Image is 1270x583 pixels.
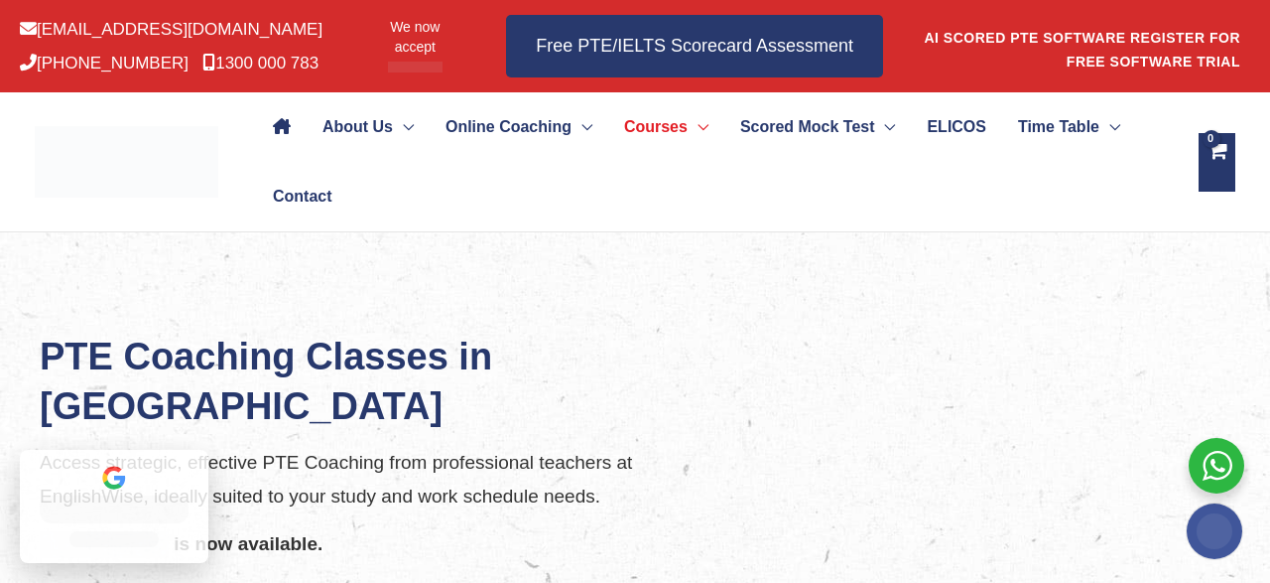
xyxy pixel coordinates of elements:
[724,92,912,162] a: Scored Mock TestMenu Toggle
[1187,504,1242,559] img: svg+xml;base64,PHN2ZyB4bWxucz0iaHR0cDovL3d3dy53My5vcmcvMjAwMC9zdmciIHdpZHRoPSIyMDAiIGhlaWdodD0iMj...
[688,92,708,162] span: Menu Toggle
[445,92,571,162] span: Online Coaching
[40,446,734,512] p: Access strategic, effective PTE Coaching from professional teachers at EnglishWise, ideally suite...
[740,92,875,162] span: Scored Mock Test
[273,162,332,231] span: Contact
[927,92,986,162] span: ELICOS
[20,20,322,39] a: [EMAIL_ADDRESS][DOMAIN_NAME]
[35,126,218,198] img: cropped-ew-logo
[307,92,430,162] a: About UsMenu Toggle
[911,92,1001,162] a: ELICOS
[202,54,318,73] a: 1300 000 783
[257,92,1179,231] nav: Site Navigation: Main Menu
[388,62,443,73] img: Afterpay-Logo
[257,162,331,231] a: Contact
[874,92,895,162] span: Menu Toggle
[1002,92,1136,162] a: Time TableMenu Toggle
[174,533,322,554] b: is now available.
[20,54,189,73] a: [PHONE_NUMBER]
[430,92,608,162] a: Online CoachingMenu Toggle
[1199,133,1235,192] a: View Shopping Cart, empty
[608,92,724,162] a: CoursesMenu Toggle
[571,92,592,162] span: Menu Toggle
[373,17,456,57] span: We now accept
[924,30,1240,70] a: AI SCORED PTE SOFTWARE REGISTER FOR FREE SOFTWARE TRIAL
[1099,92,1120,162] span: Menu Toggle
[322,92,393,162] span: About Us
[40,332,734,431] h1: PTE Coaching Classes in [GEOGRAPHIC_DATA]
[624,92,688,162] span: Courses
[1018,92,1099,162] span: Time Table
[923,14,1250,78] aside: Header Widget 1
[506,15,883,77] a: Free PTE/IELTS Scorecard Assessment
[393,92,414,162] span: Menu Toggle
